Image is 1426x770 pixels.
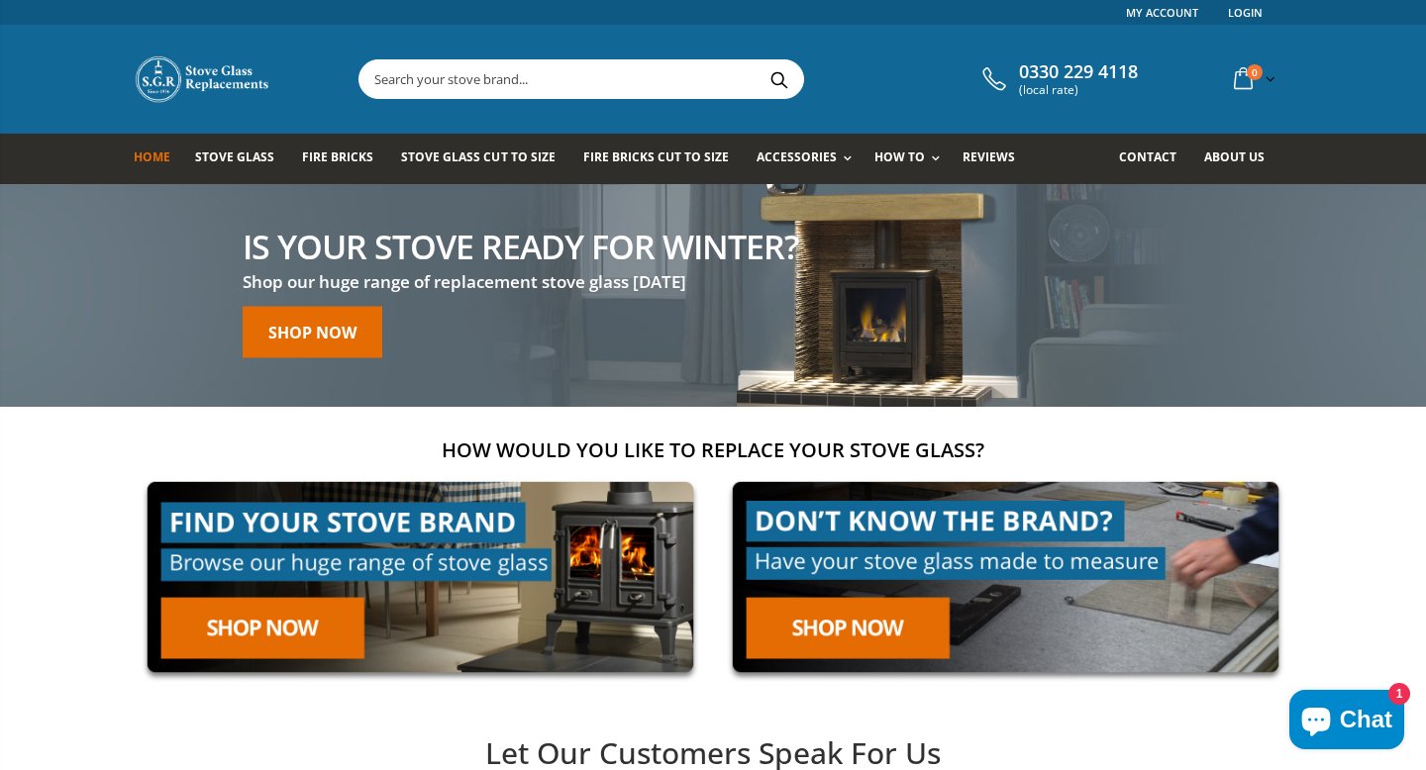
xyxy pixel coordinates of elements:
a: 0 [1226,59,1279,98]
a: Stove Glass Cut To Size [401,134,569,184]
span: Contact [1119,148,1176,165]
a: Reviews [963,134,1030,184]
a: Shop now [243,307,382,358]
a: Fire Bricks Cut To Size [583,134,744,184]
a: How To [874,134,950,184]
img: made-to-measure-cta_2cd95ceb-d519-4648-b0cf-d2d338fdf11f.jpg [719,468,1292,687]
a: Home [134,134,185,184]
a: Fire Bricks [302,134,388,184]
a: Stove Glass [195,134,289,184]
h2: How would you like to replace your stove glass? [134,436,1292,463]
span: About us [1204,148,1265,165]
inbox-online-store-chat: Shopify online store chat [1283,690,1410,754]
span: (local rate) [1019,83,1138,97]
a: About us [1204,134,1279,184]
span: 0330 229 4118 [1019,61,1138,83]
button: Search [757,60,801,98]
span: How To [874,148,925,165]
a: Accessories [757,134,862,184]
a: 0330 229 4118 (local rate) [977,61,1138,97]
span: Accessories [757,148,837,165]
span: Stove Glass Cut To Size [401,148,555,165]
img: Stove Glass Replacement [134,54,272,104]
span: Reviews [963,148,1015,165]
input: Search your stove brand... [359,60,1025,98]
span: Fire Bricks [302,148,373,165]
img: find-your-brand-cta_9b334d5d-5c94-48ed-825f-d7972bbdebd0.jpg [134,468,707,687]
h3: Shop our huge range of replacement stove glass [DATE] [243,271,798,294]
a: Contact [1119,134,1191,184]
span: Stove Glass [195,148,274,165]
h2: Is your stove ready for winter? [243,230,798,263]
span: Home [134,148,170,165]
span: 0 [1247,64,1263,80]
span: Fire Bricks Cut To Size [583,148,729,165]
